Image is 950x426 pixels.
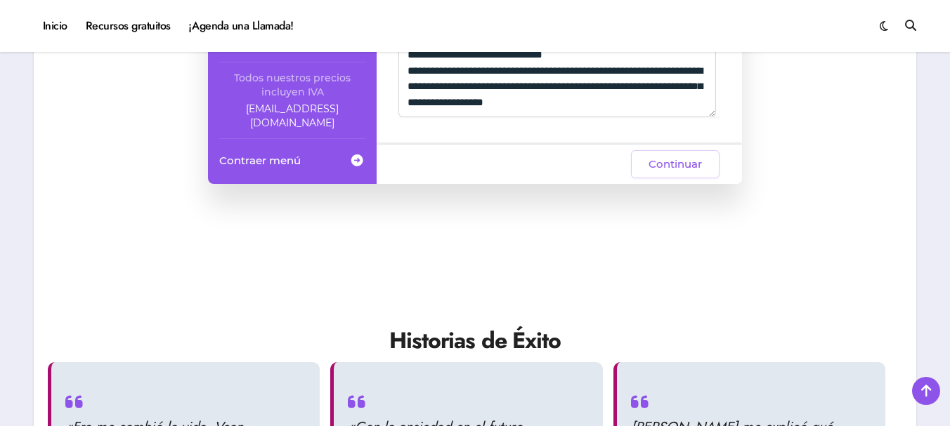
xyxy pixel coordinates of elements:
span: Continuar [649,156,702,173]
strong: Historias de Éxito [389,324,560,357]
a: Company email: ayuda@elhadadelasvacantes.com [219,102,365,130]
a: Recursos gratuitos [77,7,180,45]
a: Inicio [34,7,77,45]
button: Continuar [631,150,720,178]
span: Contraer menú [219,153,301,168]
a: ¡Agenda una Llamada! [180,7,303,45]
div: Todos nuestros precios incluyen IVA [219,71,365,99]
